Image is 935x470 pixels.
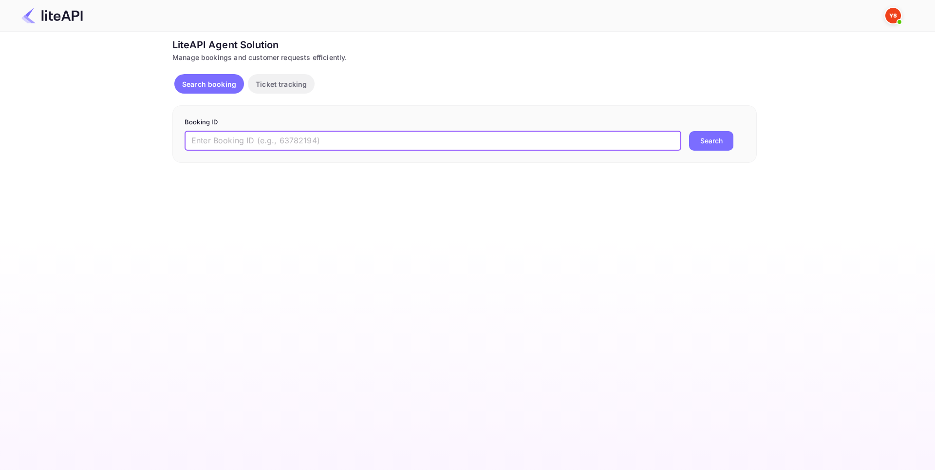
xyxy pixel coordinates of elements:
p: Booking ID [185,117,745,127]
button: Search [689,131,733,151]
p: Ticket tracking [256,79,307,89]
input: Enter Booking ID (e.g., 63782194) [185,131,681,151]
p: Search booking [182,79,236,89]
div: Manage bookings and customer requests efficiently. [172,52,757,62]
img: Yandex Support [885,8,901,23]
div: LiteAPI Agent Solution [172,38,757,52]
img: LiteAPI Logo [21,8,83,23]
